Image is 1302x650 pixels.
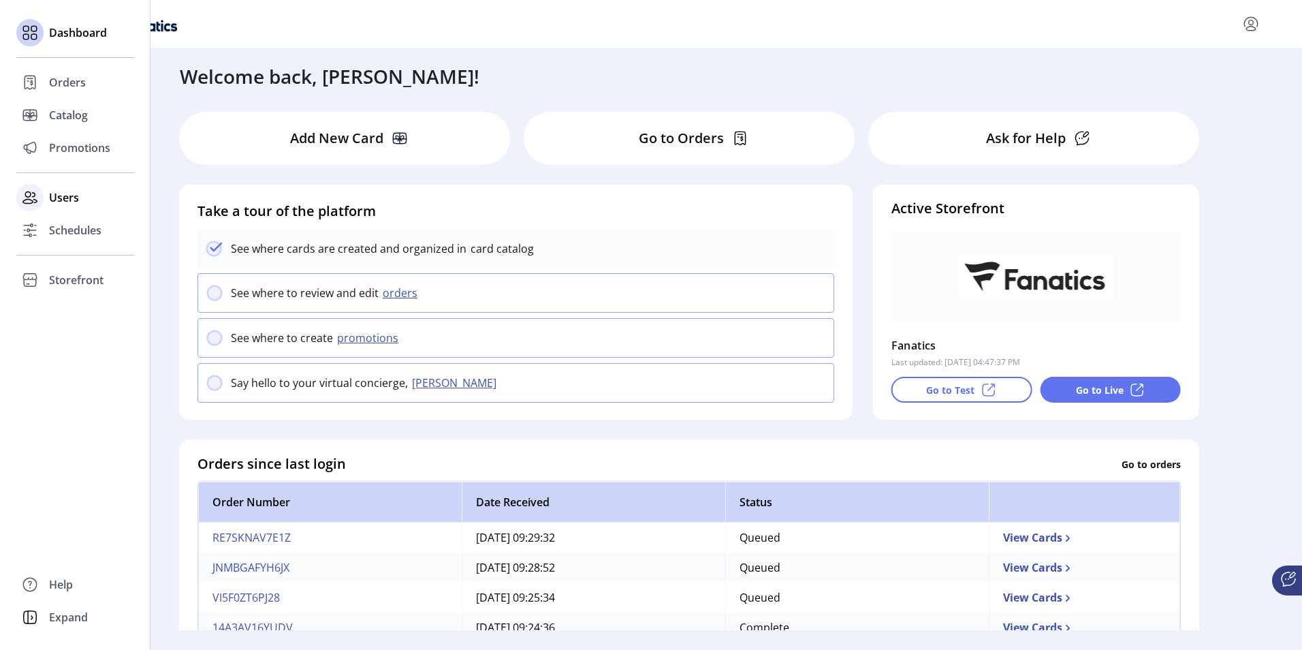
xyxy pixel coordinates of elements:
[725,583,989,613] td: Queued
[639,128,724,149] p: Go to Orders
[466,241,534,257] p: card catalog
[462,553,725,583] td: [DATE] 09:28:52
[725,613,989,643] td: Complete
[462,613,725,643] td: [DATE] 09:24:36
[989,523,1180,553] td: View Cards
[49,107,88,123] span: Catalog
[290,128,383,149] p: Add New Card
[231,241,466,257] p: See where cards are created and organized in
[49,189,79,206] span: Users
[989,553,1180,583] td: View Cards
[891,335,936,356] p: Fanatics
[1122,456,1181,471] p: Go to orders
[49,609,88,625] span: Expand
[725,523,989,553] td: Queued
[198,583,462,613] td: VI5F0ZT6PJ28
[379,285,426,301] button: orders
[989,583,1180,613] td: View Cards
[333,330,407,346] button: promotions
[197,201,834,221] h4: Take a tour of the platform
[231,285,379,301] p: See where to review and edit
[231,330,333,346] p: See where to create
[49,140,110,156] span: Promotions
[725,553,989,583] td: Queued
[891,198,1181,219] h4: Active Storefront
[180,62,479,91] h3: Welcome back, [PERSON_NAME]!
[49,222,101,238] span: Schedules
[989,613,1180,643] td: View Cards
[49,576,73,593] span: Help
[986,128,1066,149] p: Ask for Help
[926,383,974,397] p: Go to Test
[408,375,505,391] button: [PERSON_NAME]
[197,454,346,474] h4: Orders since last login
[462,583,725,613] td: [DATE] 09:25:34
[198,482,462,523] th: Order Number
[891,356,1020,369] p: Last updated: [DATE] 04:47:37 PM
[49,272,104,288] span: Storefront
[462,523,725,553] td: [DATE] 09:29:32
[725,482,989,523] th: Status
[1076,383,1124,397] p: Go to Live
[198,553,462,583] td: JNMBGAFYH6JX
[462,482,725,523] th: Date Received
[198,613,462,643] td: 14A3AV16YUDV
[49,74,86,91] span: Orders
[49,25,107,41] span: Dashboard
[198,523,462,553] td: RE7SKNAV7E1Z
[1240,13,1262,35] button: menu
[231,375,408,391] p: Say hello to your virtual concierge,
